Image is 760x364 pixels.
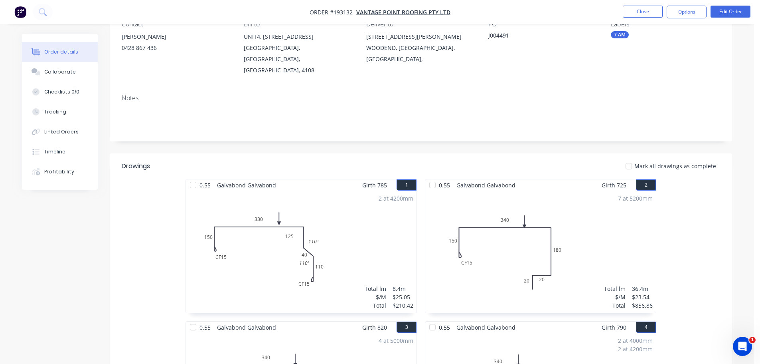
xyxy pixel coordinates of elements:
div: Collaborate [44,68,76,76]
span: 1 [749,337,756,343]
div: Notes [122,94,720,102]
div: Total lm [604,284,626,293]
button: Linked Orders [22,122,98,142]
span: 0.55 [436,179,453,191]
div: Linked Orders [44,128,79,135]
div: $25.05 [393,293,413,301]
div: Total lm [365,284,386,293]
span: Galvabond Galvabond [214,322,279,333]
button: 1 [397,179,417,191]
button: Order details [22,42,98,62]
div: Total [604,301,626,310]
div: $23.54 [632,293,653,301]
button: Timeline [22,142,98,162]
span: Girth 790 [602,322,626,333]
div: 7 AM [611,31,629,38]
span: Girth 725 [602,179,626,191]
span: 0.55 [196,322,214,333]
button: Tracking [22,102,98,122]
button: 4 [636,322,656,333]
div: PO [488,20,598,28]
button: Options [667,6,707,18]
div: Profitability [44,168,74,175]
div: WOODEND, [GEOGRAPHIC_DATA], [GEOGRAPHIC_DATA], [366,42,476,65]
div: [PERSON_NAME] [122,31,231,42]
button: Edit Order [711,6,750,18]
iframe: Intercom live chat [733,337,752,356]
img: Factory [14,6,26,18]
div: Tracking [44,108,66,115]
button: Checklists 0/0 [22,82,98,102]
button: Profitability [22,162,98,182]
div: Total [365,301,386,310]
span: Galvabond Galvabond [453,179,519,191]
div: 36.4m [632,284,653,293]
div: [STREET_ADDRESS][PERSON_NAME]WOODEND, [GEOGRAPHIC_DATA], [GEOGRAPHIC_DATA], [366,31,476,65]
div: $856.86 [632,301,653,310]
div: $/M [604,293,626,301]
div: 0428 867 436 [122,42,231,54]
span: Galvabond Galvabond [453,322,519,333]
span: Girth 785 [362,179,387,191]
div: Checklists 0/0 [44,88,79,95]
div: 2 at 4200mm [379,194,413,203]
div: Drawings [122,161,150,171]
span: Galvabond Galvabond [214,179,279,191]
div: $/M [365,293,386,301]
div: Bill to [244,20,353,28]
div: [STREET_ADDRESS][PERSON_NAME] [366,31,476,42]
div: 0CF1515033012540CF15110110º110º2 at 4200mmTotal lm$/MTotal8.4m$25.05$210.42 [186,191,417,313]
div: [PERSON_NAME]0428 867 436 [122,31,231,57]
div: 7 at 5200mm [618,194,653,203]
button: 3 [397,322,417,333]
div: Timeline [44,148,65,155]
span: Girth 820 [362,322,387,333]
span: Mark all drawings as complete [634,162,716,170]
span: 0.55 [436,322,453,333]
div: UNIT4, [STREET_ADDRESS] [244,31,353,42]
div: J004491 [488,31,588,42]
button: 2 [636,179,656,191]
span: Order #193132 - [310,8,356,16]
div: 8.4m [393,284,413,293]
div: UNIT4, [STREET_ADDRESS][GEOGRAPHIC_DATA], [GEOGRAPHIC_DATA], [GEOGRAPHIC_DATA], 4108 [244,31,353,76]
div: 4 at 5000mm [379,336,413,345]
div: Labels [611,20,720,28]
div: 0CF1515034018020207 at 5200mmTotal lm$/MTotal36.4m$23.54$856.86 [425,191,656,313]
div: [GEOGRAPHIC_DATA], [GEOGRAPHIC_DATA], [GEOGRAPHIC_DATA], 4108 [244,42,353,76]
div: 2 at 4200mm [618,345,653,353]
a: Vantage Point Roofing Pty Ltd [356,8,450,16]
button: Collaborate [22,62,98,82]
div: $210.42 [393,301,413,310]
div: 2 at 4000mm [618,336,653,345]
div: Deliver to [366,20,476,28]
button: Close [623,6,663,18]
span: 0.55 [196,179,214,191]
div: Contact [122,20,231,28]
div: Order details [44,48,78,56]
